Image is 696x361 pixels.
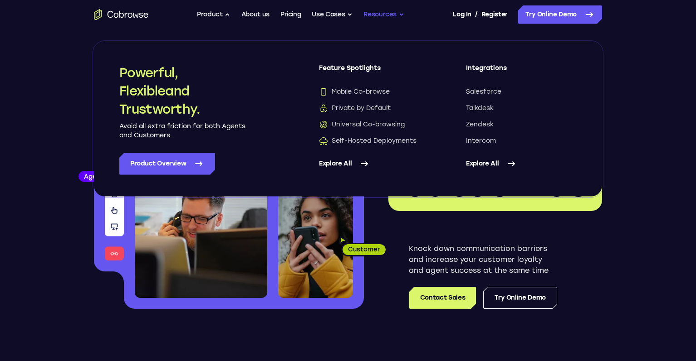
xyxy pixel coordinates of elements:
[466,153,577,175] a: Explore All
[409,243,557,276] p: Knock down communication barriers and increase your customer loyalty and agent success at the sam...
[312,5,353,24] button: Use Cases
[466,136,496,145] span: Intercom
[466,120,494,129] span: Zendesk
[319,104,391,113] span: Private by Default
[241,5,270,24] a: About us
[119,64,246,118] h2: Powerful, Flexible and Trustworthy.
[481,5,508,24] a: Register
[466,136,577,145] a: Intercom
[466,120,577,129] a: Zendesk
[466,104,577,113] a: Talkdesk
[319,87,328,96] img: Mobile Co-browse
[409,287,476,309] a: Contact Sales
[135,135,267,298] img: A customer support agent talking on the phone
[119,122,246,140] p: Avoid all extra friction for both Agents and Customers.
[319,136,430,145] a: Self-Hosted DeploymentsSelf-Hosted Deployments
[466,64,577,80] span: Integrations
[119,153,215,175] a: Product Overview
[319,120,405,129] span: Universal Co-browsing
[319,136,417,145] span: Self-Hosted Deployments
[94,9,148,20] a: Go to the home page
[319,64,430,80] span: Feature Spotlights
[319,87,430,96] a: Mobile Co-browseMobile Co-browse
[319,104,430,113] a: Private by DefaultPrivate by Default
[466,87,577,96] a: Salesforce
[475,9,478,20] span: /
[278,190,353,298] img: A customer holding their phone
[466,87,501,96] span: Salesforce
[518,5,602,24] a: Try Online Demo
[363,5,404,24] button: Resources
[280,5,301,24] a: Pricing
[319,136,328,145] img: Self-Hosted Deployments
[319,153,430,175] a: Explore All
[483,287,557,309] a: Try Online Demo
[466,104,494,113] span: Talkdesk
[453,5,471,24] a: Log In
[319,120,430,129] a: Universal Co-browsingUniversal Co-browsing
[197,5,230,24] button: Product
[319,87,390,96] span: Mobile Co-browse
[319,104,328,113] img: Private by Default
[319,120,328,129] img: Universal Co-browsing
